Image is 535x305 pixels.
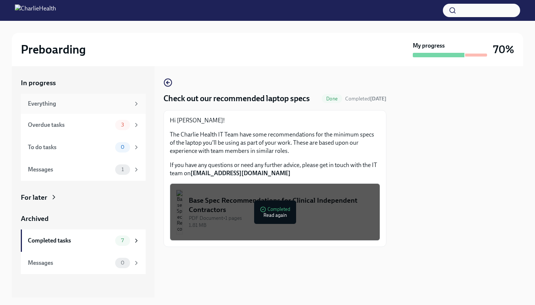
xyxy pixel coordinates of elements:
[176,190,183,234] img: Base Spec Recommendations for Clinical Independent Contractors
[163,93,310,104] h4: Check out our recommended laptop specs
[413,42,445,50] strong: My progress
[21,78,146,88] a: In progress
[28,143,112,151] div: To do tasks
[189,196,374,215] div: Base Spec Recommendations for Clinical Independent Contractors
[189,222,374,229] div: 1.81 MB
[21,158,146,181] a: Messages1
[15,4,56,16] img: CharlieHealth
[21,252,146,274] a: Messages0
[117,238,128,243] span: 7
[21,136,146,158] a: To do tasks0
[21,42,86,57] h2: Preboarding
[116,144,129,150] span: 0
[493,43,514,56] h3: 70%
[21,193,146,202] a: For later
[170,161,380,177] p: If you have any questions or need any further advice, please get in touch with the IT team on
[28,237,112,245] div: Completed tasks
[21,214,146,224] a: Archived
[170,116,380,125] p: Hi [PERSON_NAME]!
[21,94,146,114] a: Everything
[28,100,130,108] div: Everything
[345,95,386,102] span: October 1st, 2025 17:37
[21,114,146,136] a: Overdue tasks3
[117,167,128,172] span: 1
[28,259,112,267] div: Messages
[370,96,386,102] strong: [DATE]
[116,260,129,266] span: 0
[21,193,47,202] div: For later
[170,131,380,155] p: The Charlie Health IT Team have some recommendations for the minimum specs of the laptop you'll b...
[28,121,112,129] div: Overdue tasks
[322,96,342,102] span: Done
[28,166,112,174] div: Messages
[21,229,146,252] a: Completed tasks7
[189,215,374,222] div: PDF Document • 1 pages
[117,122,129,128] span: 3
[345,96,386,102] span: Completed
[170,183,380,241] button: Base Spec Recommendations for Clinical Independent ContractorsPDF Document•1 pages1.81 MBComplete...
[191,170,291,177] strong: [EMAIL_ADDRESS][DOMAIN_NAME]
